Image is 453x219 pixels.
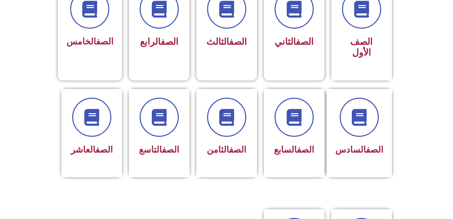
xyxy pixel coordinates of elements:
[95,145,113,155] a: الصف
[140,36,178,47] span: الرابع
[335,145,383,155] span: السادس
[71,145,113,155] span: العاشر
[366,145,383,155] a: الصف
[275,36,314,47] span: الثاني
[66,36,113,46] span: الخامس
[296,36,314,47] a: الصف
[207,145,246,155] span: الثامن
[96,36,113,46] a: الصف
[229,36,247,47] a: الصف
[274,145,314,155] span: السابع
[229,145,246,155] a: الصف
[206,36,247,47] span: الثالث
[162,145,179,155] a: الصف
[161,36,178,47] a: الصف
[350,36,373,58] span: الصف الأول
[139,145,179,155] span: التاسع
[297,145,314,155] a: الصف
